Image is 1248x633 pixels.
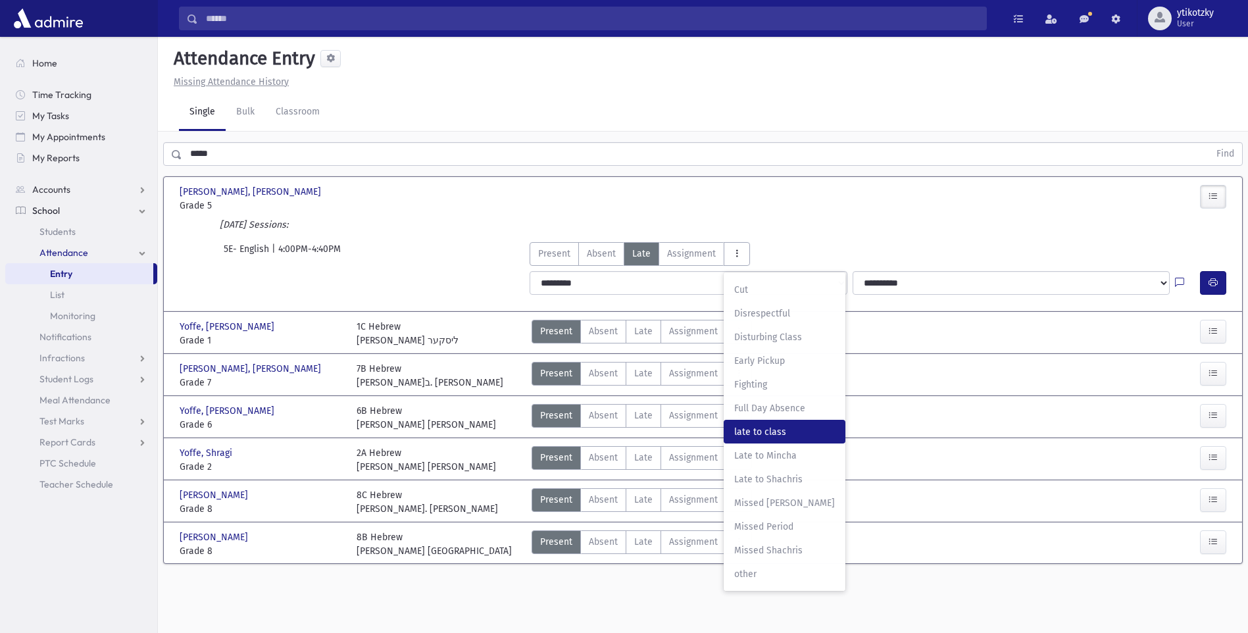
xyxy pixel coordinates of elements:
[39,331,91,343] span: Notifications
[540,535,572,549] span: Present
[278,242,341,266] span: 4:00PM-4:40PM
[589,493,618,507] span: Absent
[224,242,272,266] span: 5E- English
[589,324,618,338] span: Absent
[734,567,835,581] span: other
[39,394,111,406] span: Meal Attendance
[532,488,752,516] div: AttTypes
[357,362,503,390] div: 7B Hebrew [PERSON_NAME]ב. [PERSON_NAME]
[540,324,572,338] span: Present
[180,320,277,334] span: Yoffe, [PERSON_NAME]
[220,219,288,230] i: [DATE] Sessions:
[532,530,752,558] div: AttTypes
[32,110,69,122] span: My Tasks
[532,362,752,390] div: AttTypes
[198,7,986,30] input: Search
[180,530,251,544] span: [PERSON_NAME]
[265,94,330,131] a: Classroom
[357,404,496,432] div: 6B Hebrew [PERSON_NAME] [PERSON_NAME]
[634,451,653,465] span: Late
[634,493,653,507] span: Late
[669,367,718,380] span: Assignment
[734,307,835,320] span: Disrespectful
[5,284,157,305] a: List
[1177,8,1214,18] span: ytikotzky
[669,493,718,507] span: Assignment
[634,367,653,380] span: Late
[589,367,618,380] span: Absent
[5,53,157,74] a: Home
[530,242,750,266] div: AttTypes
[50,310,95,322] span: Monitoring
[5,126,157,147] a: My Appointments
[180,376,343,390] span: Grade 7
[32,152,80,164] span: My Reports
[669,324,718,338] span: Assignment
[669,535,718,549] span: Assignment
[667,247,716,261] span: Assignment
[39,352,85,364] span: Infractions
[540,409,572,422] span: Present
[39,415,84,427] span: Test Marks
[50,268,72,280] span: Entry
[5,84,157,105] a: Time Tracking
[226,94,265,131] a: Bulk
[180,460,343,474] span: Grade 2
[357,488,498,516] div: 8C Hebrew [PERSON_NAME]. [PERSON_NAME]
[357,530,512,558] div: 8B Hebrew [PERSON_NAME] [GEOGRAPHIC_DATA]
[11,5,86,32] img: AdmirePro
[357,320,459,347] div: 1C Hebrew [PERSON_NAME] ליסקער
[5,411,157,432] a: Test Marks
[32,57,57,69] span: Home
[734,425,835,439] span: late to class
[174,76,289,88] u: Missing Attendance History
[734,449,835,463] span: Late to Mincha
[538,247,570,261] span: Present
[179,94,226,131] a: Single
[39,478,113,490] span: Teacher Schedule
[32,205,60,216] span: School
[5,326,157,347] a: Notifications
[589,535,618,549] span: Absent
[50,289,64,301] span: List
[180,404,277,418] span: Yoffe, [PERSON_NAME]
[5,432,157,453] a: Report Cards
[180,502,343,516] span: Grade 8
[532,320,752,347] div: AttTypes
[5,305,157,326] a: Monitoring
[357,446,496,474] div: 2A Hebrew [PERSON_NAME] [PERSON_NAME]
[5,147,157,168] a: My Reports
[39,247,88,259] span: Attendance
[734,330,835,344] span: Disturbing Class
[180,488,251,502] span: [PERSON_NAME]
[532,446,752,474] div: AttTypes
[587,247,616,261] span: Absent
[5,347,157,368] a: Infractions
[669,451,718,465] span: Assignment
[1209,143,1242,165] button: Find
[669,409,718,422] span: Assignment
[32,89,91,101] span: Time Tracking
[5,179,157,200] a: Accounts
[180,418,343,432] span: Grade 6
[180,362,324,376] span: [PERSON_NAME], [PERSON_NAME]
[39,373,93,385] span: Student Logs
[632,247,651,261] span: Late
[5,221,157,242] a: Students
[589,451,618,465] span: Absent
[5,263,153,284] a: Entry
[5,242,157,263] a: Attendance
[540,451,572,465] span: Present
[532,404,752,432] div: AttTypes
[734,544,835,557] span: Missed Shachris
[272,242,278,266] span: |
[634,324,653,338] span: Late
[734,378,835,392] span: Fighting
[5,390,157,411] a: Meal Attendance
[5,368,157,390] a: Student Logs
[734,283,835,297] span: Cut
[589,409,618,422] span: Absent
[39,226,76,238] span: Students
[39,436,95,448] span: Report Cards
[180,185,324,199] span: [PERSON_NAME], [PERSON_NAME]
